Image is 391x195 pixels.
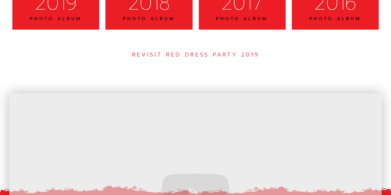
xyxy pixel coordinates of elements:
div: REVISIT RED DRESS PARTY 2019 [9,51,382,58]
div: PHOTO ALBUM [300,16,371,22]
div: PHOTO ALBUM [207,16,278,22]
div: PHOTO ALBUM [20,16,91,22]
div: PHOTO ALBUM [113,16,184,22]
